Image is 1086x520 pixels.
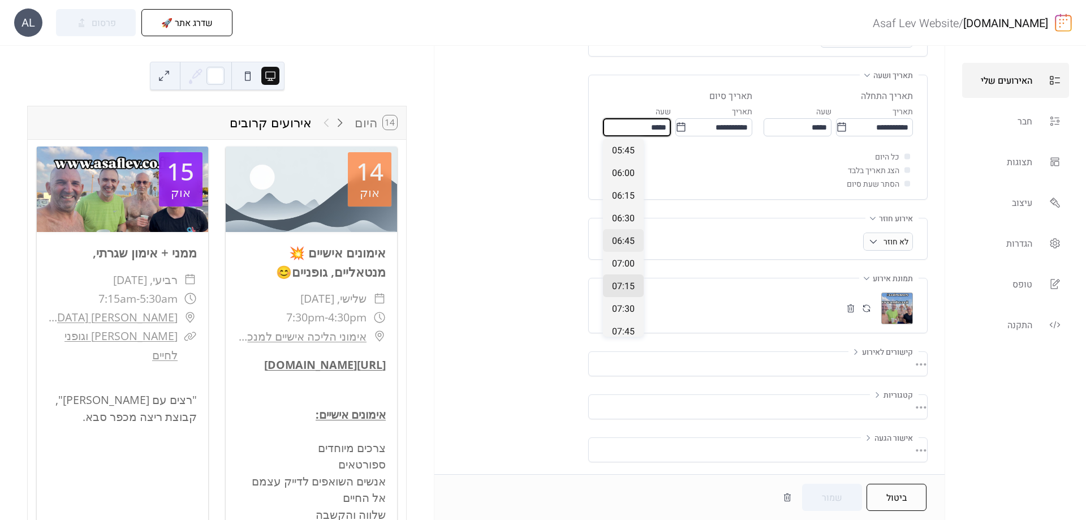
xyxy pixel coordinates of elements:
[873,69,913,83] span: תאריך ושעה
[113,270,178,289] span: רביעי, [DATE]
[93,244,197,261] a: ממני + אימון שגרתי,
[612,302,635,316] span: 07:30
[881,293,913,324] div: ;
[861,89,913,103] div: תאריך התחלה
[589,438,927,462] div: •••
[237,327,367,346] a: אימוני הליכה אישיים למנכ״לים ובכירים
[612,234,635,248] span: 06:45
[1007,153,1032,171] span: תצוגות
[612,280,635,293] span: 07:15
[98,289,136,308] span: 7:15am
[847,178,899,191] span: הסתר שעת סיום
[962,63,1069,98] a: האירועים שלי
[816,105,831,119] span: שעה
[360,187,380,199] div: אוק
[1007,316,1032,334] span: התקנה
[612,325,635,338] span: 07:45
[1018,113,1032,131] span: חבר
[184,289,196,308] div: ​
[962,185,1069,220] a: עיצוב
[373,308,386,326] div: ​
[141,9,232,36] button: שדרג אתר 🚀
[612,257,635,270] span: 07:00
[867,484,926,511] button: ביטול
[962,307,1069,342] a: התקנה
[874,432,913,445] span: אישור הגעה
[886,491,907,505] span: ביטול
[184,326,196,345] div: ​
[589,395,927,419] div: •••
[962,226,1069,261] a: הגדרות
[300,289,367,308] span: שלישי, [DATE]
[184,308,196,326] div: ​
[64,328,178,362] a: [PERSON_NAME] וגופני לחיים
[373,289,386,308] div: ​
[167,160,194,183] div: 15
[612,144,635,157] span: 05:45
[612,166,635,180] span: 06:00
[709,89,752,103] div: תאריך סיום
[962,144,1069,179] a: תצוגות
[981,72,1032,90] span: האירועים שלי
[140,289,178,308] span: 5:30am
[356,160,383,183] div: 14
[325,308,328,326] span: -
[1055,14,1072,32] img: logo
[862,346,913,359] span: קישורים לאירוע
[873,15,959,32] b: Asaf Lev Website
[161,16,213,30] span: שדרג אתר 🚀
[1006,235,1032,253] span: הגדרות
[1012,276,1032,294] span: טופס
[873,272,913,286] span: תמונת אירוע
[1012,194,1032,212] span: עיצוב
[656,105,671,119] span: שעה
[879,212,913,226] span: אירוע חוזר
[963,15,1048,32] a: [DOMAIN_NAME]
[962,267,1069,302] a: טופס
[328,308,367,326] span: 4:30pm
[316,407,386,422] u: אימונים אישיים:
[884,236,908,248] span: לא חוזר
[286,308,325,326] span: 7:30pm
[893,105,913,119] span: תאריך
[875,151,899,164] span: כל היום
[612,189,635,203] span: 06:15
[962,104,1069,139] a: חבר
[14,8,42,37] div: AL
[48,308,178,326] a: [PERSON_NAME] 18 [GEOGRAPHIC_DATA]
[848,164,899,178] span: הצג תאריך בלבד
[171,187,191,199] div: אוק
[884,389,913,402] span: קטגוריות
[37,375,208,425] div: "רצים עם [PERSON_NAME]", קבוצת ריצה מכפר סבא.
[612,212,635,225] span: 06:30
[136,289,140,308] span: -
[184,270,196,289] div: ​
[230,113,312,132] div: אירועים קרובים
[226,243,397,281] div: אימונים אישיים 💥מנטאליים, גופניים😊
[732,105,752,119] span: תאריך
[959,15,963,32] b: /
[589,352,927,376] div: •••
[264,357,386,372] a: [URL][DOMAIN_NAME]
[373,327,386,346] div: ​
